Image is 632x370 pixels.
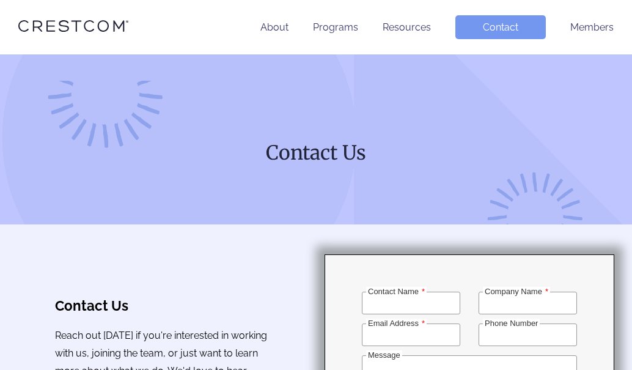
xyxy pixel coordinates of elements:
label: Message [366,350,402,360]
h3: Contact Us [55,298,270,314]
a: Resources [383,21,431,33]
label: Contact Name [366,287,427,296]
h1: Contact Us [83,140,550,166]
a: Members [570,21,614,33]
a: About [260,21,288,33]
label: Phone Number [483,319,540,328]
a: Contact [455,15,546,39]
label: Email Address [366,319,427,328]
label: Company Name [483,287,550,296]
a: Programs [313,21,358,33]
